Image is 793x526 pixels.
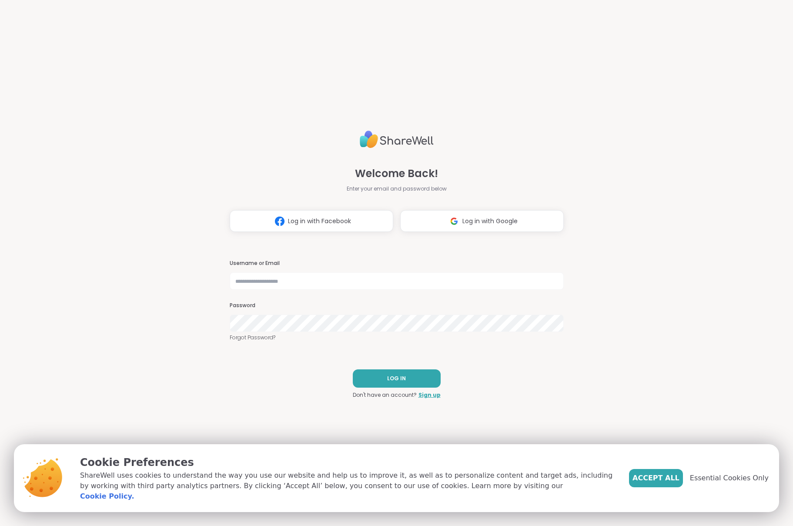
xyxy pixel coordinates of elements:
[230,260,564,267] h3: Username or Email
[355,166,438,181] span: Welcome Back!
[690,473,769,483] span: Essential Cookies Only
[446,213,462,229] img: ShareWell Logomark
[400,210,564,232] button: Log in with Google
[80,470,615,502] p: ShareWell uses cookies to understand the way you use our website and help us to improve it, as we...
[230,334,564,342] a: Forgot Password?
[387,375,406,382] span: LOG IN
[80,491,134,502] a: Cookie Policy.
[353,369,441,388] button: LOG IN
[271,213,288,229] img: ShareWell Logomark
[360,127,434,152] img: ShareWell Logo
[353,391,417,399] span: Don't have an account?
[288,217,351,226] span: Log in with Facebook
[632,473,679,483] span: Accept All
[347,185,447,193] span: Enter your email and password below
[629,469,683,487] button: Accept All
[80,455,615,470] p: Cookie Preferences
[230,210,393,232] button: Log in with Facebook
[462,217,518,226] span: Log in with Google
[230,302,564,309] h3: Password
[418,391,441,399] a: Sign up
